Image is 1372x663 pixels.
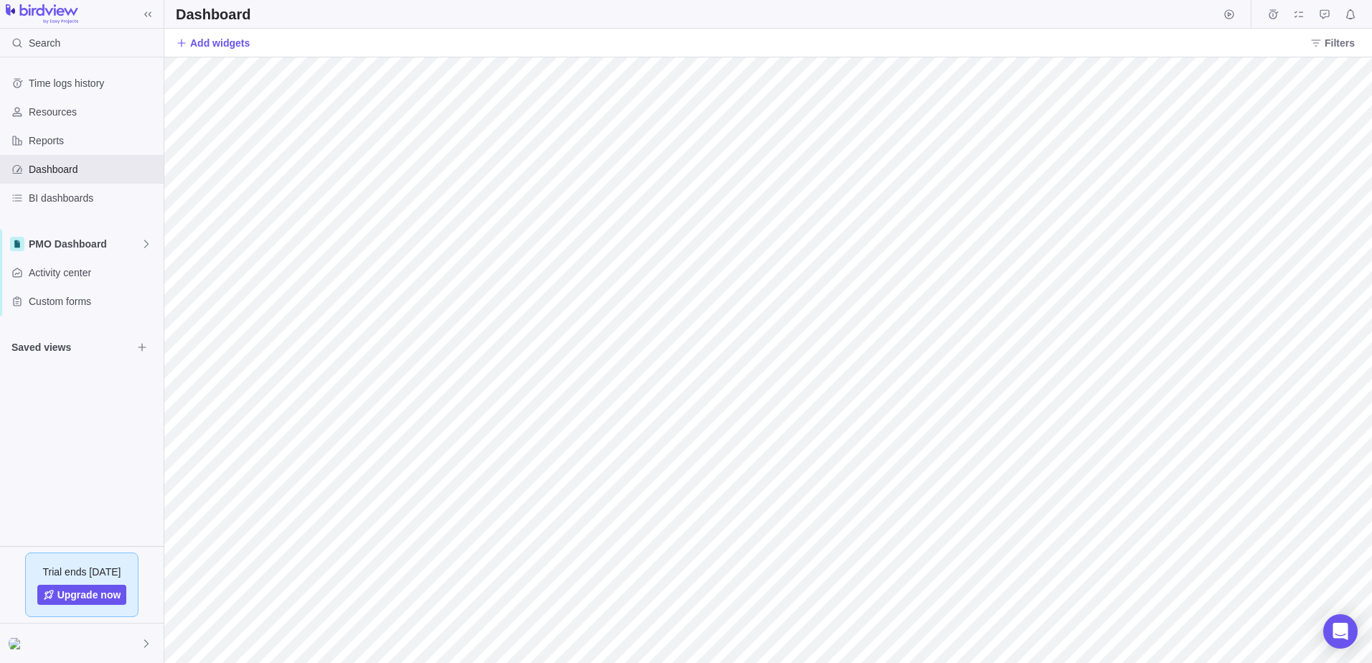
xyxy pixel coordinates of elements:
[1263,4,1283,24] span: Time logs
[1219,4,1239,24] span: Start timer
[1263,11,1283,22] a: Time logs
[29,162,158,177] span: Dashboard
[190,36,250,50] span: Add widgets
[43,565,121,579] span: Trial ends [DATE]
[29,265,158,280] span: Activity center
[1315,4,1335,24] span: Approval requests
[1325,36,1355,50] span: Filters
[57,588,121,602] span: Upgrade now
[29,76,158,90] span: Time logs history
[29,294,158,309] span: Custom forms
[9,638,26,649] img: Show
[29,105,158,119] span: Resources
[1289,4,1309,24] span: My assignments
[1340,11,1361,22] a: Notifications
[176,33,250,53] span: Add widgets
[37,585,127,605] a: Upgrade now
[29,133,158,148] span: Reports
[1289,11,1309,22] a: My assignments
[132,337,152,357] span: Browse views
[29,237,141,251] span: PMO Dashboard
[1340,4,1361,24] span: Notifications
[1323,614,1358,649] div: Open Intercom Messenger
[11,340,132,354] span: Saved views
[29,191,158,205] span: BI dashboards
[29,36,60,50] span: Search
[6,4,78,24] img: logo
[176,4,250,24] h2: Dashboard
[9,635,26,652] div: Sepideh Ghayoumi
[1305,33,1361,53] span: Filters
[1315,11,1335,22] a: Approval requests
